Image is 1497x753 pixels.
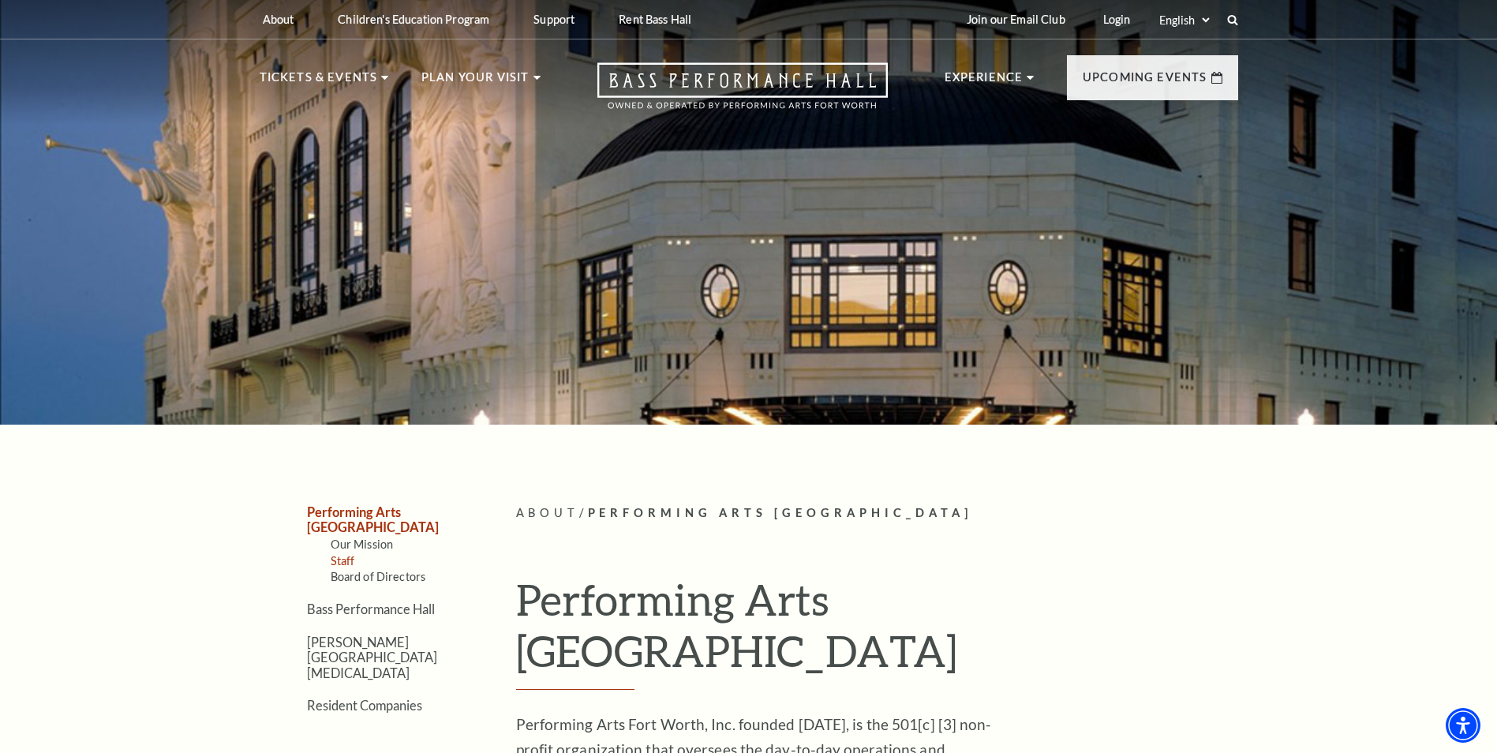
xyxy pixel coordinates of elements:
p: Rent Bass Hall [619,13,691,26]
a: [PERSON_NAME][GEOGRAPHIC_DATA][MEDICAL_DATA] [307,635,437,680]
p: Children's Education Program [338,13,489,26]
span: Performing Arts [GEOGRAPHIC_DATA] [588,506,973,519]
a: Staff [331,554,355,568]
a: Resident Companies [307,698,422,713]
p: / [516,504,1238,523]
h1: Performing Arts [GEOGRAPHIC_DATA] [516,574,1238,690]
a: Performing Arts [GEOGRAPHIC_DATA] [307,504,439,534]
span: About [516,506,579,519]
select: Select: [1156,13,1212,28]
a: Board of Directors [331,570,426,583]
a: Our Mission [331,538,394,551]
p: Experience [945,68,1024,96]
div: Accessibility Menu [1446,708,1480,743]
a: Bass Performance Hall [307,601,435,616]
p: Upcoming Events [1083,68,1207,96]
a: Open this option [541,62,945,125]
p: Plan Your Visit [421,68,530,96]
p: About [263,13,294,26]
p: Support [533,13,574,26]
p: Tickets & Events [260,68,378,96]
